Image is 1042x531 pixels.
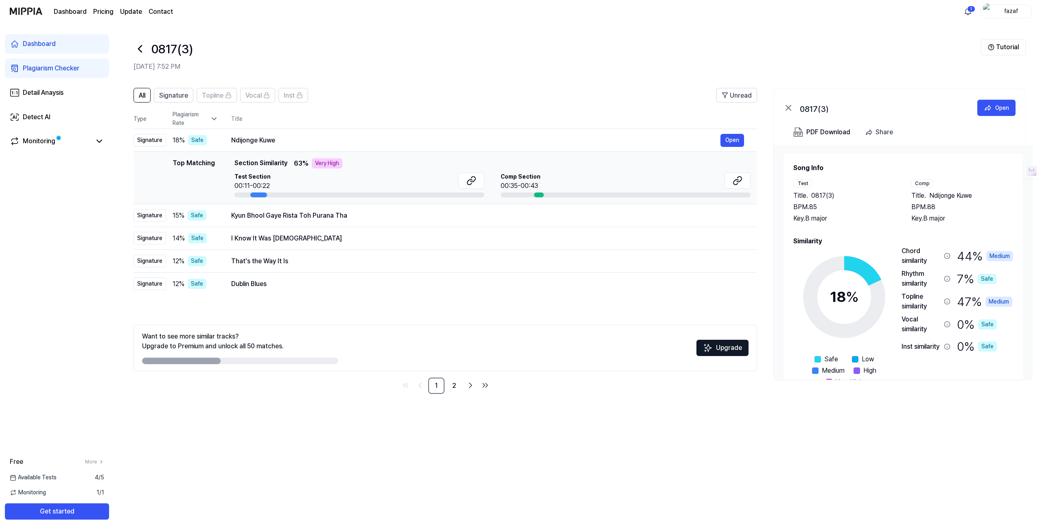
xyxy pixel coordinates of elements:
div: That's the Way It Is [231,256,744,266]
span: 12 % [173,279,184,289]
div: Topline similarity [902,292,941,311]
div: Kyun Bhool Gaye Rista Toh Purana Tha [231,211,744,221]
span: 0817(3) [811,191,834,201]
div: Medium [986,251,1013,261]
div: Very High [312,158,342,168]
div: Detect AI [23,112,50,122]
div: Chord similarity [902,246,941,266]
span: 1 / 1 [96,488,104,497]
h2: Song Info [793,163,1013,173]
div: 7 % [957,269,996,288]
span: Very High [836,377,863,387]
button: Tutorial [981,39,1026,55]
div: Medium [985,297,1012,307]
span: Unread [730,91,752,101]
div: Plagiarism Rate [173,110,218,127]
div: Dublin Blues [231,279,744,289]
div: Signature [134,232,166,245]
div: 0 % [957,315,997,334]
div: 0817(3) [800,103,963,113]
button: All [134,88,151,103]
button: Open [977,100,1016,116]
span: Title . [793,191,808,201]
h2: Similarity [793,236,1013,246]
div: Monitoring [23,136,55,146]
div: Safe [978,319,997,330]
span: Monitoring [10,488,46,497]
div: Safe [978,274,996,284]
img: Sparkles [703,343,713,353]
a: Song InfoTestTitle.0817(3)BPM.85Key.B majorCompTitle.Ndijonge KuweBPM.88Key.B majorSimilarity18%S... [774,145,1033,380]
a: Update [120,7,142,17]
span: Safe [824,354,838,364]
a: Go to next page [464,379,477,392]
a: Detail Anaysis [5,83,109,103]
span: Free [10,457,23,467]
div: Safe [188,233,207,243]
div: 44 % [957,246,1013,266]
div: Safe [188,210,206,221]
nav: pagination [134,378,757,394]
img: profile [983,3,993,20]
div: Safe [188,279,206,289]
span: Test Section [234,173,271,181]
h2: [DATE] 7:52 PM [134,62,981,72]
span: Comp Section [501,173,541,181]
div: Inst similarity [902,342,941,352]
div: Comp [911,179,933,188]
button: Topline [197,88,237,103]
button: Unread [716,88,757,103]
div: Want to see more similar tracks? Upgrade to Premium and unlock all 50 matches. [142,332,284,351]
div: Dashboard [23,39,56,49]
div: Vocal similarity [902,315,941,334]
span: Available Tests [10,473,57,482]
span: Ndijonge Kuwe [929,191,972,201]
img: 알림 [963,7,973,16]
div: Test [793,179,813,188]
a: Go to last page [479,379,492,392]
span: % [846,288,859,306]
div: Signature [134,209,166,222]
span: 12 % [173,256,184,266]
button: PDF Download [792,124,852,140]
div: Key. B major [793,214,895,223]
div: Plagiarism Checker [23,63,79,73]
button: Vocal [240,88,275,103]
span: Low [862,354,874,364]
span: 18 % [173,135,185,145]
span: 4 / 5 [95,473,104,482]
div: BPM. 85 [793,202,895,212]
span: Topline [202,91,223,101]
div: Signature [134,278,166,290]
a: More [85,458,104,465]
a: Go to first page [399,379,412,392]
div: Signature [134,255,166,267]
button: Share [862,124,900,140]
span: Section Similarity [234,158,287,168]
span: 63 % [294,159,309,168]
span: Signature [159,91,188,101]
a: Contact [149,7,173,17]
a: Detect AI [5,107,109,127]
span: Vocal [245,91,262,101]
span: Medium [822,366,845,376]
button: Open [720,134,744,147]
a: Go to previous page [414,379,427,392]
span: 14 % [173,234,185,243]
span: 15 % [173,211,184,221]
th: Type [134,109,166,129]
a: 2 [446,378,462,394]
div: Safe [978,341,997,352]
a: Dashboard [5,34,109,54]
div: 47 % [957,292,1012,311]
span: Inst [284,91,295,101]
div: Ndijonge Kuwe [231,135,720,145]
div: I Know It Was [DEMOGRAPHIC_DATA] [231,234,744,243]
div: Signature [134,134,166,146]
div: Key. B major [911,214,1013,223]
h1: 0817(3) [151,40,193,58]
div: Safe [188,135,207,145]
span: High [863,366,876,376]
button: Get started [5,503,109,520]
